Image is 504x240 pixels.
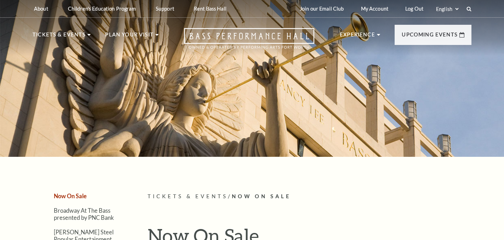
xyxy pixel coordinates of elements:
[340,30,375,43] p: Experience
[33,30,86,43] p: Tickets & Events
[34,6,48,12] p: About
[148,193,228,199] span: Tickets & Events
[105,30,154,43] p: Plan Your Visit
[54,207,114,221] a: Broadway At The Bass presented by PNC Bank
[194,6,227,12] p: Rent Bass Hall
[54,193,87,199] a: Now On Sale
[402,30,458,43] p: Upcoming Events
[435,6,460,12] select: Select:
[68,6,136,12] p: Children's Education Program
[148,192,471,201] p: /
[232,193,291,199] span: Now On Sale
[156,6,174,12] p: Support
